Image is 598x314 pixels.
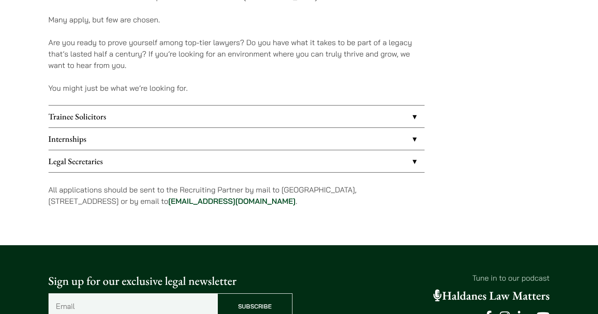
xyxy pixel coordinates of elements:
[49,272,292,290] p: Sign up for our exclusive legal newsletter
[49,82,425,94] p: You might just be what we’re looking for.
[49,106,425,127] a: Trainee Solicitors
[49,14,425,25] p: Many apply, but few are chosen.
[49,150,425,172] a: Legal Secretaries
[49,184,425,207] p: All applications should be sent to the Recruiting Partner by mail to [GEOGRAPHIC_DATA], [STREET_A...
[49,128,425,150] a: Internships
[168,196,296,206] a: [EMAIL_ADDRESS][DOMAIN_NAME]
[306,272,550,284] p: Tune in to our podcast
[49,37,425,71] p: Are you ready to prove yourself among top-tier lawyers? Do you have what it takes to be part of a...
[433,288,550,303] a: Haldanes Law Matters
